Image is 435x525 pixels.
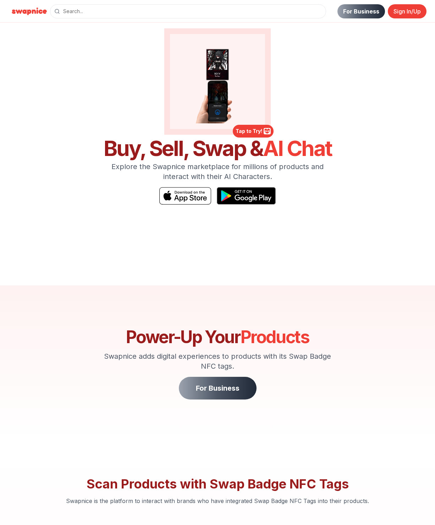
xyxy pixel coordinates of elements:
[388,4,426,18] a: Sign In/Up
[98,351,337,371] p: Swapnice adds digital experiences to products with its Swap Badge NFC tags.
[9,6,50,17] img: Swapnice Logo
[98,329,337,346] h2: Power-Up Your
[98,138,337,159] h1: Buy, Sell, Swap &
[159,187,211,205] img: Download Swapnice on the App Store
[337,4,385,18] a: For Business
[179,377,257,400] a: For Business
[241,326,309,347] span: Products
[9,497,426,505] p: Swapnice is the platform to interact with brands who have integrated Swap Badge NFC Tags into the...
[50,4,326,18] input: Search...
[263,135,332,161] span: AI Chat
[98,162,337,181] p: Explore the Swapnice marketplace for millions of products and interact with their AI Characters.
[176,40,259,123] img: NFC Scan Demonstration
[9,477,426,491] h2: Scan Products with Swap Badge NFC Tags
[217,187,276,205] img: Get it on Google Play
